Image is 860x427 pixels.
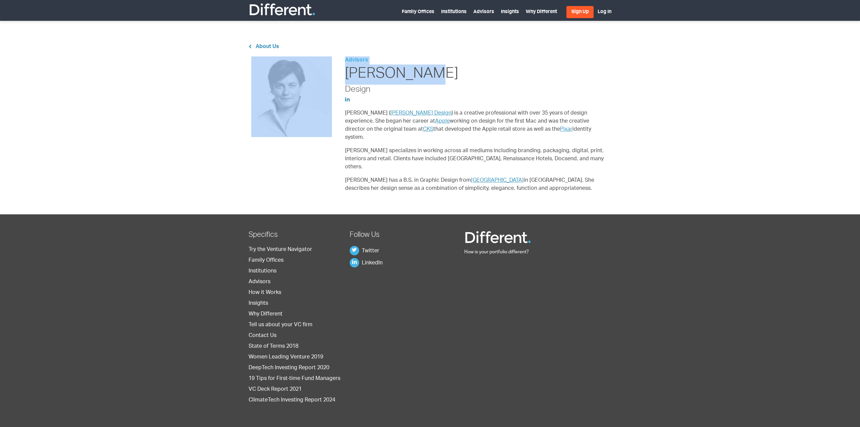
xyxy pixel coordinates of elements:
a: Family Offices [402,10,434,14]
a: Tell us about your VC firm [249,323,312,328]
a: [GEOGRAPHIC_DATA] [471,178,524,183]
img: Different Funds [464,230,531,244]
a: VC Deck Report 2021 [249,387,302,392]
a: Apple [435,119,450,124]
h2: Follow Us [350,230,444,240]
a: Twitter [350,249,379,254]
h2: Specifics [249,230,343,240]
h1: [PERSON_NAME] [345,65,608,85]
a: About Us [249,43,279,51]
a: State of Terms 2018 [249,344,298,349]
img: Different Funds [249,3,316,16]
a: CKS [423,127,433,132]
a: DeepTech Investing Report 2020 [249,366,329,371]
a: Try the Venture Navigator [249,247,312,253]
a: Advisors [473,10,494,14]
a: Institutions [441,10,467,14]
a: 19 Tips for First-time Fund Managers [249,376,340,382]
a: Insights [501,10,519,14]
a: Family Offices [249,258,284,263]
h2: Design [345,85,608,96]
a: Log In [598,10,611,14]
a: Why Different [526,10,557,14]
p: [PERSON_NAME] specializes in working across all mediums including branding, packaging, digital, p... [345,147,608,171]
a: How it Works [249,290,281,296]
a: [PERSON_NAME] Design [390,111,451,116]
p: Advisors [345,56,608,65]
p: How is your portfolio different? [464,248,611,256]
a: Why Different [249,312,283,317]
a: Contact Us [249,333,276,339]
a: LinkedIn [350,261,383,266]
p: [PERSON_NAME] ( ) is a creative professional with over 35 years of design experience. She began h... [345,110,608,142]
p: [PERSON_NAME] has a B.S. in Graphic Design from in [GEOGRAPHIC_DATA]. She describes her design se... [345,177,608,193]
a: Institutions [249,269,276,274]
a: Women Leading Venture 2019 [249,355,323,360]
a: Insights [249,301,268,306]
a: Sign Up [566,6,594,18]
a: Pixar [560,127,572,132]
a: Advisors [249,280,270,285]
a: ClimateTech Investing Report 2024 [249,398,335,403]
